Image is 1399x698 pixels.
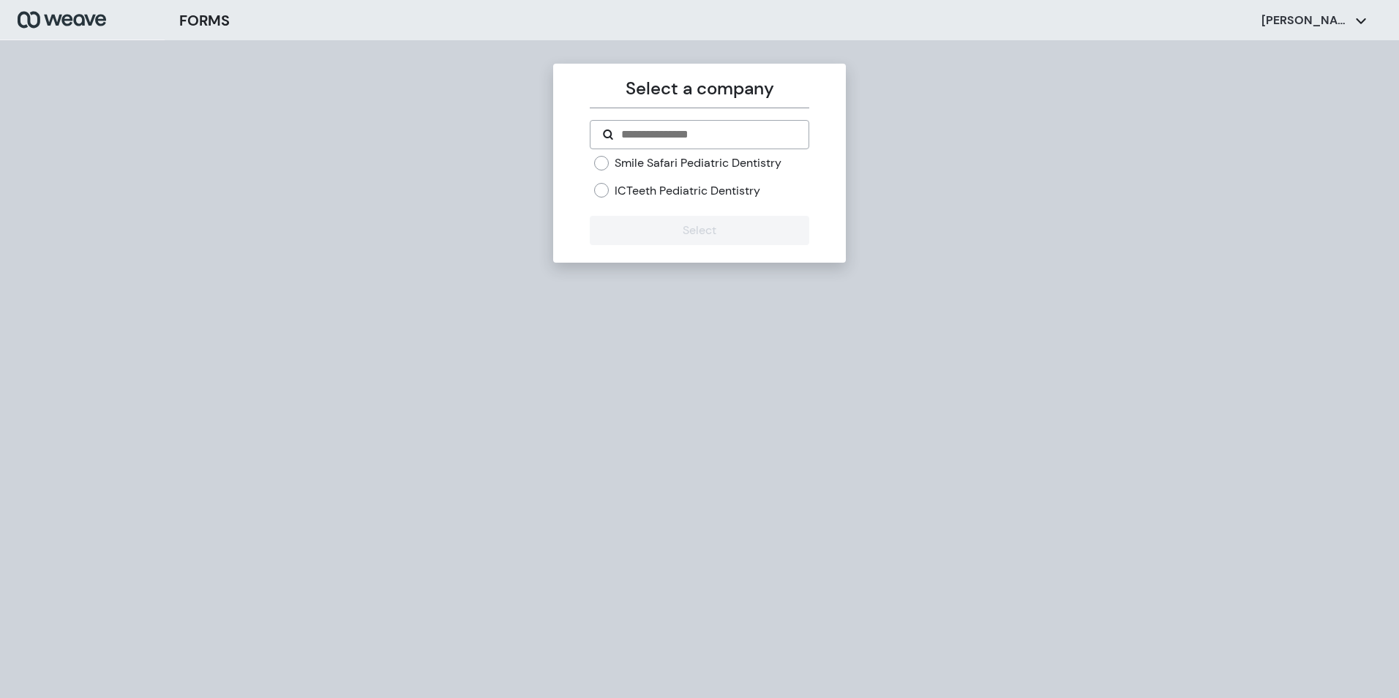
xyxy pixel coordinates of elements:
h3: FORMS [179,10,230,31]
button: Select [590,216,809,245]
p: Select a company [590,75,809,102]
label: ICTeeth Pediatric Dentistry [615,183,760,199]
input: Search [620,126,796,143]
label: Smile Safari Pediatric Dentistry [615,155,781,171]
p: [PERSON_NAME] [1261,12,1349,29]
